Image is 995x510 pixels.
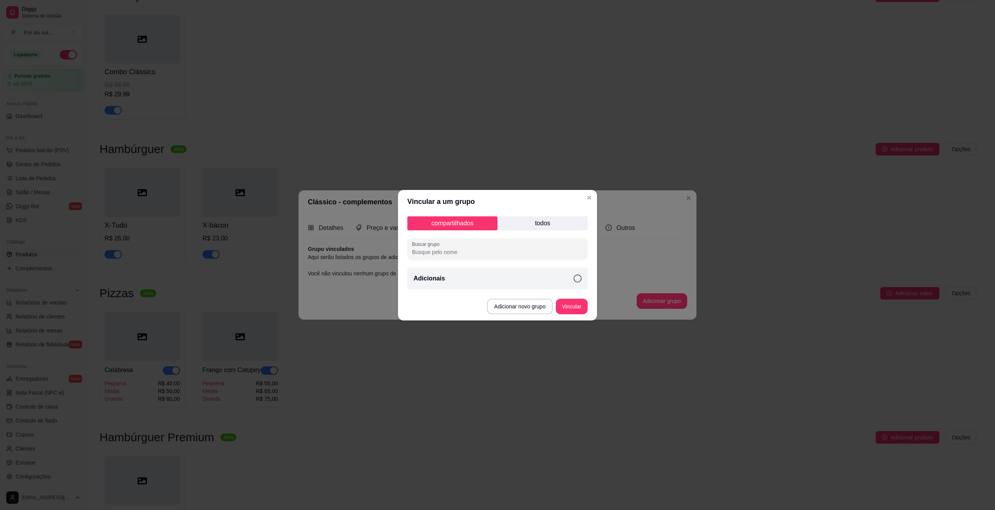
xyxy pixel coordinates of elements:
[398,190,597,213] header: Vincular a um grupo
[583,191,595,204] button: Close
[487,299,552,314] button: Adicionar novo grupo
[407,216,497,230] p: compartilhados
[412,241,442,247] label: Buscar grupo
[414,274,445,283] p: Adicionais
[497,216,588,230] p: todos
[412,248,583,256] input: Buscar grupo
[556,299,588,314] button: Vincular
